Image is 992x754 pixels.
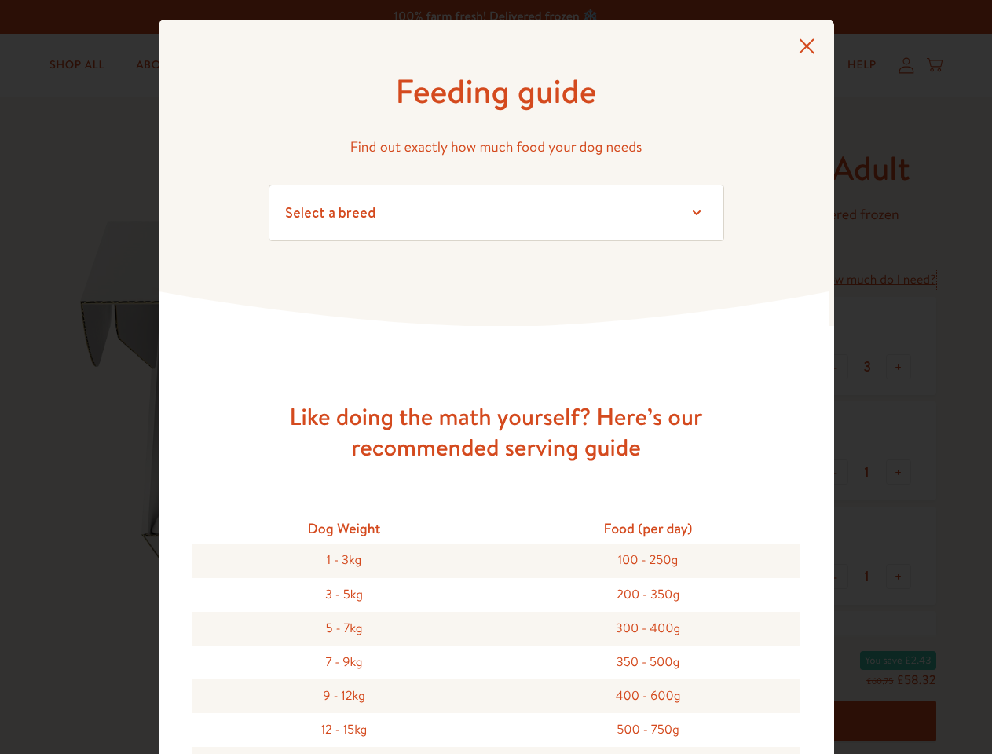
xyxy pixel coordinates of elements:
div: 100 - 250g [496,544,800,577]
h3: Like doing the math yourself? Here’s our recommended serving guide [245,401,748,463]
div: 1 - 3kg [192,544,496,577]
div: 350 - 500g [496,646,800,679]
h1: Feeding guide [269,70,724,113]
div: 5 - 7kg [192,612,496,646]
div: 7 - 9kg [192,646,496,679]
div: 400 - 600g [496,679,800,713]
p: Find out exactly how much food your dog needs [269,135,724,159]
div: 300 - 400g [496,612,800,646]
div: 500 - 750g [496,713,800,747]
div: 200 - 350g [496,578,800,612]
div: Food (per day) [496,513,800,544]
div: 12 - 15kg [192,713,496,747]
div: 3 - 5kg [192,578,496,612]
div: Dog Weight [192,513,496,544]
div: 9 - 12kg [192,679,496,713]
